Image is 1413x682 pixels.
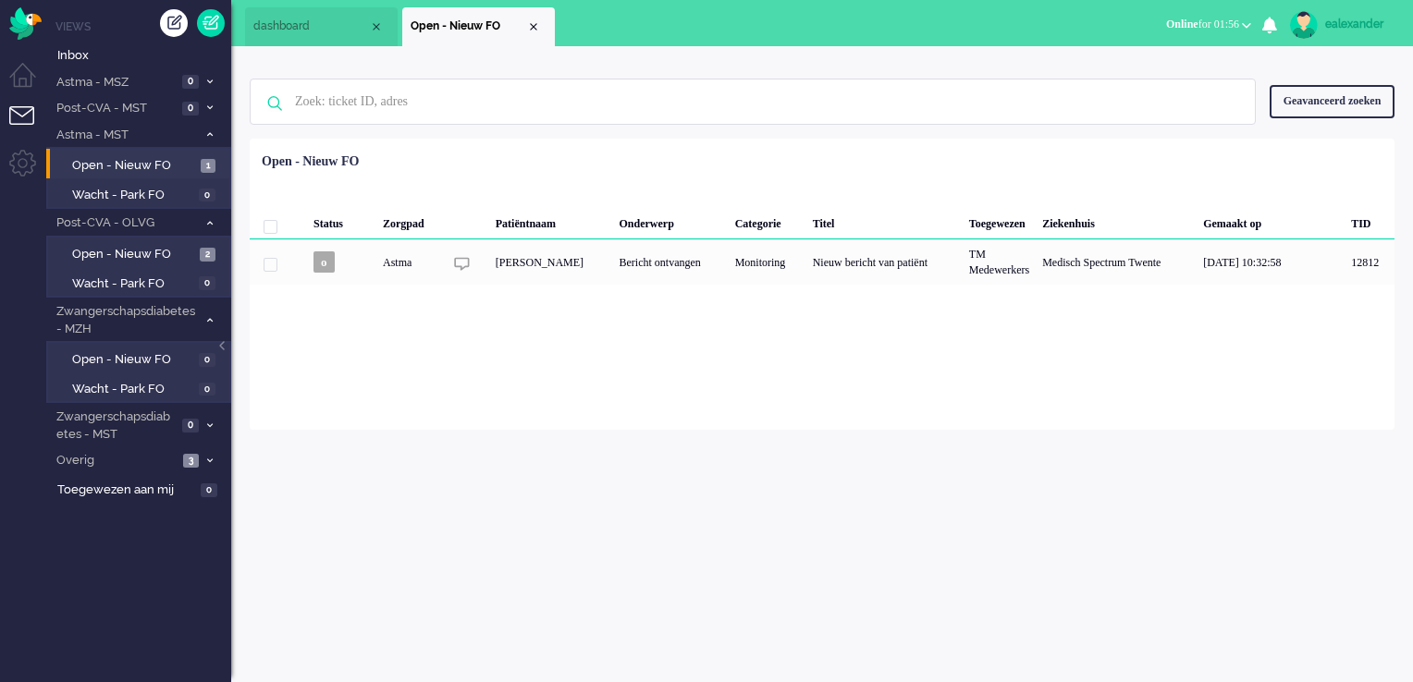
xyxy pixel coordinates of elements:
li: Dashboard [245,7,398,46]
span: 0 [199,276,215,290]
a: Quick Ticket [197,9,225,37]
div: Astma [376,239,443,285]
div: Gemaakt op [1197,202,1345,239]
span: 0 [201,483,217,497]
span: 0 [182,419,199,432]
div: Ziekenhuis [1036,202,1197,239]
div: 12812 [250,239,1395,285]
div: Geavanceerd zoeken [1270,85,1395,117]
span: 1 [201,159,215,173]
div: Close tab [526,19,541,34]
a: Open - Nieuw FO 2 [54,243,229,263]
a: Omnidesk [9,12,42,26]
a: ealexander [1286,11,1395,39]
span: o [313,251,335,273]
span: Zwangerschapsdiabetes - MST [54,408,177,443]
span: Post-CVA - MST [54,100,177,117]
span: Astma - MST [54,127,197,144]
div: Titel [806,202,963,239]
span: 0 [182,102,199,116]
span: Zwangerschapsdiabetes - MZH [54,303,197,337]
li: View [402,7,555,46]
div: 12812 [1345,239,1395,285]
span: Post-CVA - OLVG [54,214,197,232]
span: dashboard [253,18,369,34]
div: Categorie [729,202,806,239]
div: [DATE] 10:32:58 [1197,239,1345,285]
div: Status [307,202,376,239]
a: Open - Nieuw FO 1 [54,154,229,175]
img: ic_chat_grey.svg [454,256,470,272]
span: Wacht - Park FO [72,187,194,204]
input: Zoek: ticket ID, adres [281,79,1230,124]
a: Wacht - Park FO 0 [54,184,229,204]
div: TID [1345,202,1395,239]
button: Onlinefor 01:56 [1155,11,1262,38]
span: 0 [199,383,215,396]
img: flow_omnibird.svg [9,7,42,40]
span: Open - Nieuw FO [72,157,196,175]
li: Tickets menu [9,106,51,148]
div: [PERSON_NAME] [489,239,613,285]
span: Inbox [57,47,231,65]
li: Views [55,18,231,34]
div: Creëer ticket [160,9,188,37]
div: Nieuw bericht van patiënt [806,239,963,285]
span: 0 [182,75,199,89]
a: Wacht - Park FO 0 [54,378,229,398]
div: TM Medewerkers [963,239,1036,285]
div: ealexander [1325,15,1395,33]
a: Wacht - Park FO 0 [54,273,229,293]
li: Onlinefor 01:56 [1155,6,1262,46]
li: Dashboard menu [9,63,51,104]
span: Open - Nieuw FO [72,246,195,263]
span: Astma - MSZ [54,74,177,91]
span: 0 [199,353,215,367]
span: Overig [54,452,178,469]
div: Open - Nieuw FO [262,152,359,171]
div: Bericht ontvangen [613,239,729,285]
span: Toegewezen aan mij [57,481,195,499]
div: Monitoring [729,239,806,285]
a: Toegewezen aan mij 0 [54,479,231,499]
div: Toegewezen [963,202,1036,239]
img: avatar [1290,11,1318,39]
a: Inbox [54,44,231,65]
li: Admin menu [9,150,51,191]
img: ic-search-icon.svg [251,79,299,128]
span: 3 [183,454,199,468]
div: Patiëntnaam [489,202,613,239]
span: Open - Nieuw FO [411,18,526,34]
a: Open - Nieuw FO 0 [54,348,229,369]
span: Wacht - Park FO [72,275,194,293]
span: Online [1166,18,1198,30]
span: Wacht - Park FO [72,381,194,398]
div: Close tab [369,19,384,34]
div: Zorgpad [376,202,443,239]
div: Onderwerp [613,202,729,239]
span: Open - Nieuw FO [72,351,194,369]
span: 0 [199,189,215,202]
span: 2 [200,248,215,262]
div: Medisch Spectrum Twente [1036,239,1197,285]
span: for 01:56 [1166,18,1239,30]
